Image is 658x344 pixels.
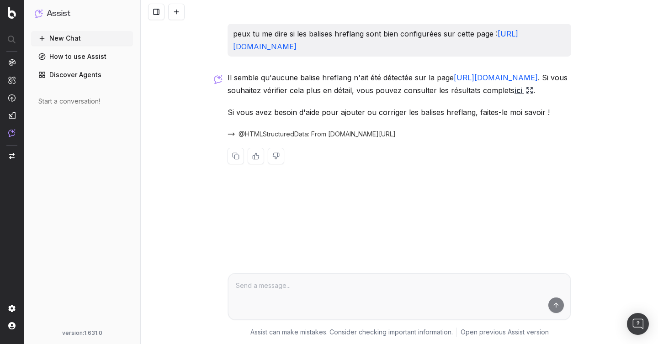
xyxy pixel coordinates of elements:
[233,27,566,53] p: peux tu me dire si les balises hreflang sont bien configurées sur cette page :
[515,84,533,97] a: ici
[8,112,16,119] img: Studio
[461,328,549,337] a: Open previous Assist version
[214,75,223,84] img: Botify assist logo
[35,9,43,18] img: Assist
[228,106,571,119] p: Si vous avez besoin d'aide pour ajouter ou corriger les balises hreflang, faites-le moi savoir !
[8,76,16,84] img: Intelligence
[8,129,16,137] img: Assist
[35,329,129,337] div: version: 1.631.0
[47,7,70,20] h1: Assist
[31,49,133,64] a: How to use Assist
[8,94,16,102] img: Activation
[8,7,16,19] img: Botify logo
[31,68,133,82] a: Discover Agents
[454,73,538,82] a: [URL][DOMAIN_NAME]
[228,130,407,139] button: @HTMLStructuredData: From [DOMAIN_NAME][URL]
[31,31,133,46] button: New Chat
[250,328,453,337] p: Assist can make mistakes. Consider checking important information.
[38,97,126,106] div: Start a conversation!
[8,322,16,329] img: My account
[627,313,649,335] div: Open Intercom Messenger
[9,153,15,159] img: Switch project
[228,71,571,97] p: Il semble qu'aucune balise hreflang n'ait été détectée sur la page . Si vous souhaitez vérifier c...
[239,130,396,139] span: @HTMLStructuredData: From [DOMAIN_NAME][URL]
[35,7,129,20] button: Assist
[8,59,16,66] img: Analytics
[8,305,16,312] img: Setting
